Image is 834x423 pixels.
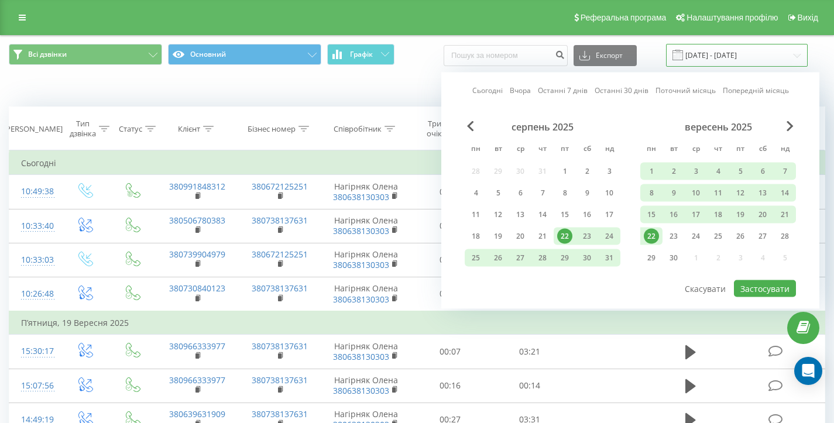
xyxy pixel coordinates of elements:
div: сб 9 серп 2025 р. [576,184,598,202]
div: ср 27 серп 2025 р. [509,249,531,267]
a: Сьогодні [472,85,503,96]
div: вт 2 вер 2025 р. [663,163,685,180]
abbr: середа [512,141,529,159]
abbr: неділя [776,141,794,159]
div: пт 22 серп 2025 р. [554,228,576,245]
span: Графік [350,50,373,59]
div: пн 15 вер 2025 р. [640,206,663,223]
div: 18 [711,207,726,222]
td: П’ятниця, 19 Вересня 2025 [9,311,825,335]
a: Попередній місяць [723,85,789,96]
div: Співробітник [334,124,382,134]
div: вт 12 серп 2025 р. [487,206,509,223]
abbr: понеділок [467,141,485,159]
span: Вихід [798,13,818,22]
div: 30 [666,250,681,266]
div: вересень 2025 [640,121,796,133]
div: 9 [666,185,681,201]
div: чт 11 вер 2025 р. [707,184,729,202]
td: Нагірняк Олена [321,175,410,209]
div: вт 26 серп 2025 р. [487,249,509,267]
a: 380672125251 [252,181,308,192]
div: сб 2 серп 2025 р. [576,163,598,180]
div: чт 28 серп 2025 р. [531,249,554,267]
div: нд 17 серп 2025 р. [598,206,620,223]
div: 7 [777,164,792,179]
div: пт 19 вер 2025 р. [729,206,751,223]
div: пн 22 вер 2025 р. [640,228,663,245]
div: 28 [777,229,792,244]
div: пн 8 вер 2025 р. [640,184,663,202]
div: пн 1 вер 2025 р. [640,163,663,180]
div: 15:30:17 [21,340,49,363]
div: 10 [602,185,617,201]
div: 10 [688,185,703,201]
button: Графік [327,44,394,65]
div: 15 [644,207,659,222]
a: 380738137631 [252,408,308,419]
div: 21 [535,229,550,244]
div: 30 [579,250,595,266]
div: 1 [644,164,659,179]
div: пн 18 серп 2025 р. [465,228,487,245]
div: 2 [666,164,681,179]
div: 26 [733,229,748,244]
td: 00:07 [410,335,490,369]
td: Нагірняк Олена [321,209,410,243]
div: 3 [688,164,703,179]
a: Останні 30 днів [595,85,648,96]
a: 380638130303 [333,259,389,270]
div: 6 [513,185,528,201]
div: 14 [777,185,792,201]
div: сб 16 серп 2025 р. [576,206,598,223]
div: 12 [733,185,748,201]
div: нд 28 вер 2025 р. [774,228,796,245]
div: Тип дзвінка [70,119,96,139]
div: [PERSON_NAME] [4,124,63,134]
div: 15 [557,207,572,222]
div: 11 [711,185,726,201]
div: нд 21 вер 2025 р. [774,206,796,223]
button: Основний [168,44,321,65]
div: 25 [468,250,483,266]
td: 00:14 [410,277,490,311]
span: Налаштування профілю [687,13,778,22]
div: Open Intercom Messenger [794,357,822,385]
abbr: вівторок [489,141,507,159]
div: пт 1 серп 2025 р. [554,163,576,180]
div: ср 6 серп 2025 р. [509,184,531,202]
div: ср 3 вер 2025 р. [685,163,707,180]
a: 380506780383 [169,215,225,226]
span: Реферальна програма [581,13,667,22]
div: 13 [513,207,528,222]
div: вт 30 вер 2025 р. [663,249,685,267]
div: 14 [535,207,550,222]
div: 21 [777,207,792,222]
div: ср 13 серп 2025 р. [509,206,531,223]
a: 380638130303 [333,191,389,202]
div: пн 25 серп 2025 р. [465,249,487,267]
div: пт 5 вер 2025 р. [729,163,751,180]
div: Клієнт [178,124,200,134]
div: 1 [557,164,572,179]
div: 26 [490,250,506,266]
a: 380738137631 [252,283,308,294]
td: 00:16 [410,369,490,403]
a: 380739904979 [169,249,225,260]
a: 380738137631 [252,374,308,386]
a: 380738137631 [252,341,308,352]
a: Вчора [510,85,531,96]
abbr: четвер [709,141,727,159]
div: ср 17 вер 2025 р. [685,206,707,223]
div: пт 12 вер 2025 р. [729,184,751,202]
div: 27 [755,229,770,244]
div: 17 [602,207,617,222]
a: 380638130303 [333,225,389,236]
div: 25 [711,229,726,244]
abbr: вівторок [665,141,682,159]
div: 5 [490,185,506,201]
input: Пошук за номером [444,45,568,66]
td: 00:18 [410,243,490,277]
td: 03:21 [490,335,569,369]
abbr: неділя [600,141,618,159]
